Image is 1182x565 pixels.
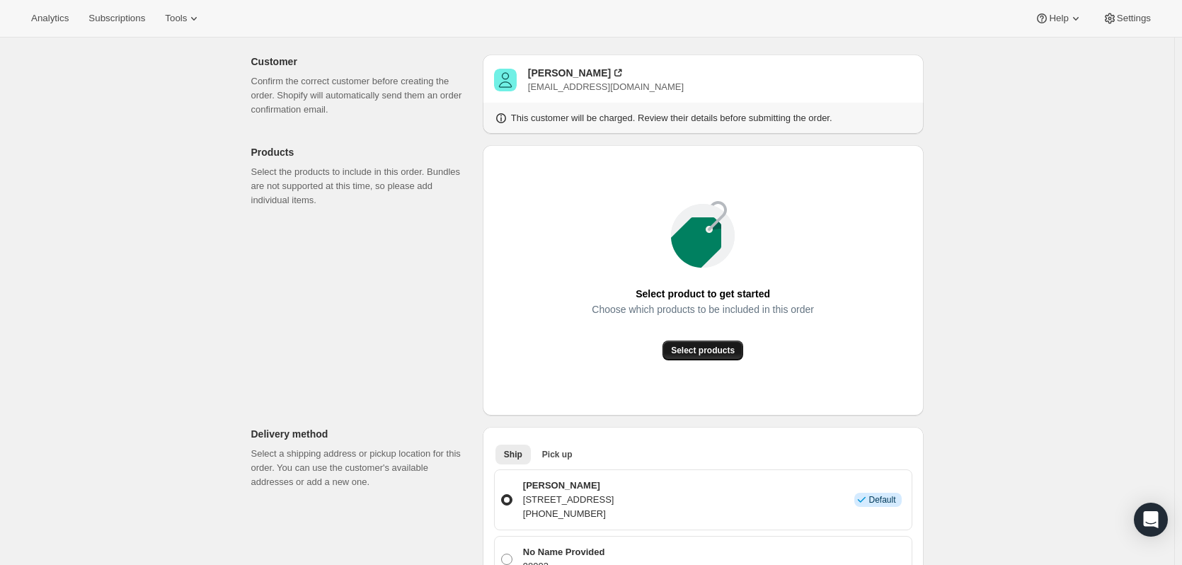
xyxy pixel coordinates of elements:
p: Select a shipping address or pickup location for this order. You can use the customer's available... [251,447,471,489]
button: Analytics [23,8,77,28]
span: Mai Doan [494,69,517,91]
button: Settings [1094,8,1159,28]
span: Tools [165,13,187,24]
button: Select products [662,341,743,360]
p: This customer will be charged. Review their details before submitting the order. [511,111,832,125]
span: Settings [1117,13,1151,24]
p: [PHONE_NUMBER] [523,507,614,521]
div: [PERSON_NAME] [528,66,611,80]
span: Pick up [542,449,573,460]
p: Customer [251,55,471,69]
span: Default [868,494,895,506]
div: Open Intercom Messenger [1134,503,1168,537]
button: Subscriptions [80,8,154,28]
span: Analytics [31,13,69,24]
button: Help [1026,8,1091,28]
span: Ship [504,449,522,460]
span: Help [1049,13,1068,24]
p: Products [251,145,471,159]
p: Delivery method [251,427,471,441]
button: Tools [156,8,210,28]
p: [PERSON_NAME] [523,479,614,493]
p: Select the products to include in this order. Bundles are not supported at this time, so please a... [251,165,471,207]
span: [EMAIL_ADDRESS][DOMAIN_NAME] [528,81,684,92]
span: Choose which products to be included in this order [592,299,814,319]
p: Confirm the correct customer before creating the order. Shopify will automatically send them an o... [251,74,471,117]
span: Select product to get started [636,284,770,304]
p: No Name Provided [523,545,605,559]
span: Select products [671,345,735,356]
p: [STREET_ADDRESS] [523,493,614,507]
span: Subscriptions [88,13,145,24]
